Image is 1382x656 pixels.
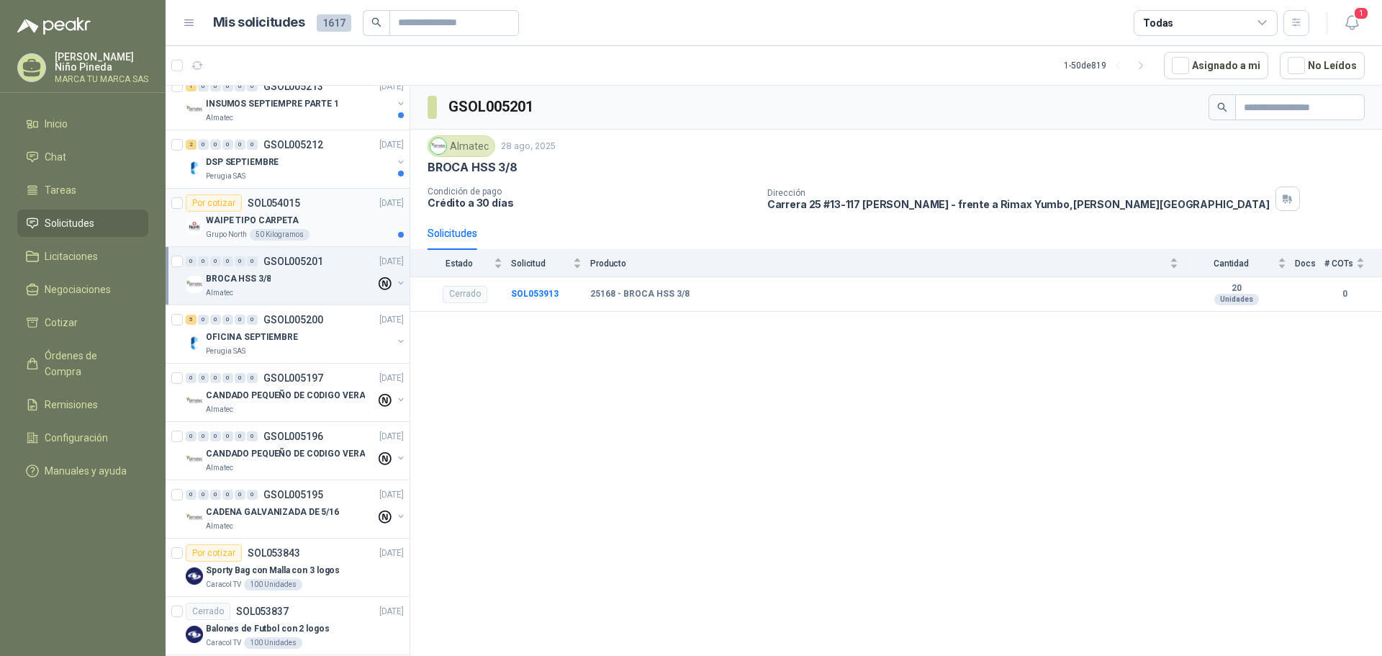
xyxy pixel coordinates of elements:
div: 0 [235,315,245,325]
div: 5 [186,315,197,325]
p: DSP SEPTIEMBRE [206,156,279,169]
div: 0 [186,431,197,441]
p: GSOL005212 [263,140,323,150]
a: Por cotizarSOL054015[DATE] Company LogoWAIPE TIPO CARPETAGrupo North50 Kilogramos [166,189,410,247]
div: 50 Kilogramos [250,229,310,241]
div: 0 [222,140,233,150]
div: 0 [222,315,233,325]
div: 0 [247,81,258,91]
img: Company Logo [186,276,203,293]
div: 2 [186,140,197,150]
span: Estado [428,259,491,269]
p: SOL053843 [248,548,300,558]
img: Logo peakr [17,17,91,35]
div: Por cotizar [186,194,242,212]
p: CANDADO PEQUEÑO DE CODIGO VERA [206,447,365,461]
p: SOL053837 [236,606,289,616]
div: 0 [222,431,233,441]
div: 0 [198,490,209,500]
p: GSOL005201 [263,256,323,266]
h3: GSOL005201 [448,96,536,118]
div: 0 [198,373,209,383]
div: 0 [222,373,233,383]
div: 100 Unidades [244,637,302,649]
div: 0 [186,373,197,383]
img: Company Logo [186,392,203,410]
div: 1 [186,81,197,91]
p: GSOL005200 [263,315,323,325]
span: Producto [590,259,1167,269]
div: Cerrado [443,286,487,303]
th: Docs [1295,250,1324,277]
div: Todas [1143,15,1173,31]
button: Asignado a mi [1164,52,1268,79]
span: Cotizar [45,315,78,331]
a: 5 0 0 0 0 0 GSOL005200[DATE] Company LogoOFICINA SEPTIEMBREPerugia SAS [186,311,407,357]
div: 0 [235,431,245,441]
a: Solicitudes [17,210,148,237]
div: 0 [247,431,258,441]
div: Cerrado [186,603,230,620]
img: Company Logo [186,334,203,351]
p: Perugia SAS [206,346,245,357]
img: Company Logo [186,159,203,176]
a: SOL053913 [511,289,559,299]
span: Licitaciones [45,248,98,264]
div: Solicitudes [428,225,477,241]
p: [DATE] [379,313,404,327]
div: Por cotizar [186,544,242,562]
div: 0 [235,81,245,91]
img: Company Logo [186,626,203,643]
a: Cotizar [17,309,148,336]
a: 0 0 0 0 0 0 GSOL005195[DATE] Company LogoCADENA GALVANIZADA DE 5/16Almatec [186,486,407,532]
div: 0 [210,315,221,325]
p: Almatec [206,521,233,532]
p: GSOL005196 [263,431,323,441]
div: 0 [222,490,233,500]
a: Licitaciones [17,243,148,270]
p: [DATE] [379,138,404,152]
a: Negociaciones [17,276,148,303]
div: 100 Unidades [244,579,302,590]
p: BROCA HSS 3/8 [428,160,518,175]
p: Crédito a 30 días [428,197,756,209]
p: [DATE] [379,547,404,560]
h1: Mis solicitudes [213,12,305,33]
a: Inicio [17,110,148,138]
a: Por cotizarSOL053843[DATE] Company LogoSporty Bag con Malla con 3 logosCaracol TV100 Unidades [166,539,410,597]
div: 0 [186,256,197,266]
div: 0 [210,256,221,266]
div: 0 [210,431,221,441]
p: Balones de Futbol con 2 logos [206,622,330,636]
div: 0 [235,256,245,266]
span: search [1217,102,1227,112]
p: CADENA GALVANIZADA DE 5/16 [206,506,339,519]
th: Solicitud [511,250,590,277]
img: Company Logo [186,509,203,526]
b: 0 [1324,287,1365,301]
span: Inicio [45,116,68,132]
div: 0 [210,140,221,150]
p: Caracol TV [206,579,241,590]
a: Configuración [17,424,148,451]
p: [DATE] [379,430,404,444]
div: 0 [247,140,258,150]
div: 0 [222,81,233,91]
p: Condición de pago [428,187,756,197]
p: [DATE] [379,255,404,269]
p: [DATE] [379,488,404,502]
a: CerradoSOL053837[DATE] Company LogoBalones de Futbol con 2 logosCaracol TV100 Unidades [166,597,410,655]
p: INSUMOS SEPTIEMPRE PARTE 1 [206,97,339,111]
p: [PERSON_NAME] Niño Pineda [55,52,148,72]
span: search [371,17,381,27]
div: Almatec [428,135,495,157]
a: Chat [17,143,148,171]
span: Chat [45,149,66,165]
p: Carrera 25 #13-117 [PERSON_NAME] - frente a Rimax Yumbo , [PERSON_NAME][GEOGRAPHIC_DATA] [767,198,1270,210]
p: GSOL005197 [263,373,323,383]
th: Estado [410,250,511,277]
div: 0 [210,490,221,500]
p: BROCA HSS 3/8 [206,272,271,286]
div: 0 [186,490,197,500]
div: 0 [247,373,258,383]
